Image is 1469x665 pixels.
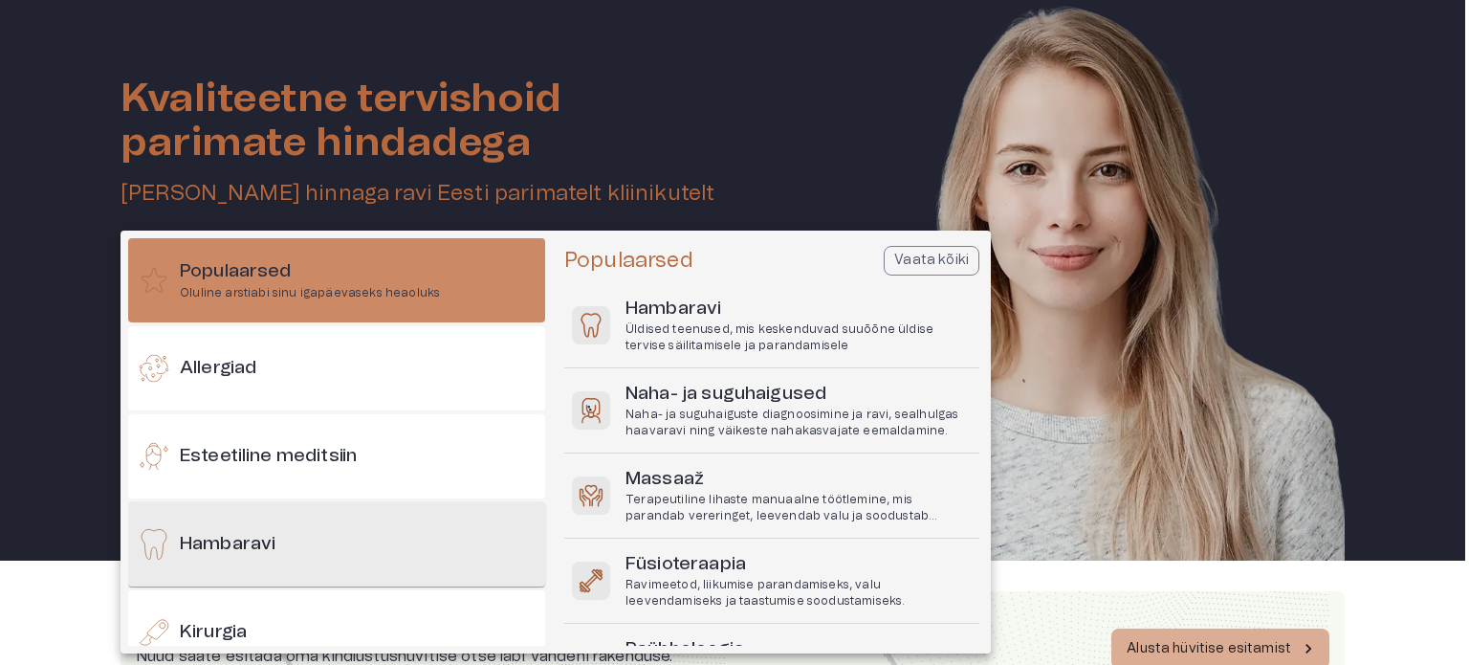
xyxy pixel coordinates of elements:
h6: Populaarsed [180,259,440,285]
p: Ravimeetod, liikumise parandamiseks, valu leevendamiseks ja taastumise soodustamiseks. [625,577,972,610]
h6: Allergiad [180,356,256,382]
p: Naha- ja suguhaiguste diagnoosimine ja ravi, sealhulgas haavaravi ning väikeste nahakasvajate eem... [625,407,972,439]
h5: Populaarsed [564,247,693,275]
h6: Hambaravi [180,532,275,558]
p: Terapeutiline lihaste manuaalne töötlemine, mis parandab vereringet, leevendab valu ja soodustab ... [625,492,972,524]
h6: Kirurgia [180,620,247,646]
h6: Psühholoogia [625,637,972,663]
h6: Füsioteraapia [625,552,972,578]
button: Vaata kõiki [884,246,979,276]
h6: Esteetiline meditsiin [180,444,357,470]
h6: Massaaž [625,467,972,493]
p: Oluline arstiabi sinu igapäevaseks heaoluks [180,285,440,301]
p: Üldised teenused, mis keskenduvad suuõõne üldise tervise säilitamisele ja parandamisele [625,321,972,354]
h6: Naha- ja suguhaigused [625,382,972,408]
p: Vaata kõiki [894,251,969,271]
h6: Hambaravi [625,297,972,322]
